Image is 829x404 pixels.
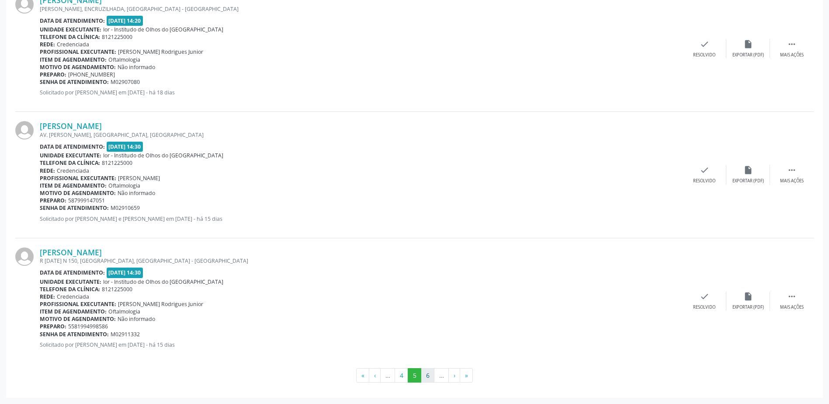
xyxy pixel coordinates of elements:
div: Exportar (PDF) [732,178,764,184]
span: Credenciada [57,293,89,300]
span: Não informado [118,189,155,197]
span: Ior - Institudo de Olhos do [GEOGRAPHIC_DATA] [103,278,223,286]
b: Motivo de agendamento: [40,63,116,71]
span: [DATE] 14:30 [107,142,143,152]
i:  [787,292,797,301]
b: Senha de atendimento: [40,78,109,86]
i: check [700,165,709,175]
div: Exportar (PDF) [732,52,764,58]
b: Profissional executante: [40,48,116,56]
span: Oftalmologia [108,182,140,189]
b: Preparo: [40,197,66,204]
b: Item de agendamento: [40,56,107,63]
button: Go to next page [448,368,460,383]
span: M02911332 [111,331,140,338]
span: 5581994998586 [68,323,108,330]
img: img [15,247,34,266]
p: Solicitado por [PERSON_NAME] em [DATE] - há 15 dias [40,341,683,348]
b: Profissional executante: [40,300,116,308]
b: Senha de atendimento: [40,331,109,338]
b: Data de atendimento: [40,143,105,150]
button: Go to first page [356,368,369,383]
i: insert_drive_file [743,39,753,49]
div: Mais ações [780,52,804,58]
div: R [DATE] N 150, [GEOGRAPHIC_DATA], [GEOGRAPHIC_DATA] - [GEOGRAPHIC_DATA] [40,257,683,265]
span: Oftalmologia [108,308,140,315]
b: Motivo de agendamento: [40,189,116,197]
b: Telefone da clínica: [40,33,100,41]
span: 8121225000 [102,159,132,167]
span: 8121225000 [102,286,132,293]
span: 587999147051 [68,197,105,204]
b: Telefone da clínica: [40,159,100,167]
ul: Pagination [15,368,814,383]
span: Credenciada [57,167,89,174]
span: [DATE] 14:30 [107,268,143,278]
button: Go to previous page [369,368,381,383]
span: [PERSON_NAME] [118,174,160,182]
div: Exportar (PDF) [732,304,764,310]
div: Resolvido [693,52,715,58]
span: Ior - Institudo de Olhos do [GEOGRAPHIC_DATA] [103,152,223,159]
img: img [15,121,34,139]
span: M02907080 [111,78,140,86]
div: Resolvido [693,304,715,310]
b: Unidade executante: [40,26,101,33]
i: insert_drive_file [743,165,753,175]
b: Senha de atendimento: [40,204,109,212]
b: Unidade executante: [40,152,101,159]
span: M02910659 [111,204,140,212]
a: [PERSON_NAME] [40,121,102,131]
b: Unidade executante: [40,278,101,286]
b: Telefone da clínica: [40,286,100,293]
p: Solicitado por [PERSON_NAME] e [PERSON_NAME] em [DATE] - há 15 dias [40,215,683,223]
div: Mais ações [780,304,804,310]
b: Item de agendamento: [40,308,107,315]
button: Go to page 6 [421,368,434,383]
div: [PERSON_NAME], ENCRUZILHADA, [GEOGRAPHIC_DATA] - [GEOGRAPHIC_DATA] [40,5,683,13]
span: Não informado [118,315,155,323]
b: Preparo: [40,323,66,330]
span: Ior - Institudo de Olhos do [GEOGRAPHIC_DATA] [103,26,223,33]
span: [PERSON_NAME] Rodrigues Junior [118,300,203,308]
div: Resolvido [693,178,715,184]
div: AV. [PERSON_NAME], [GEOGRAPHIC_DATA], [GEOGRAPHIC_DATA] [40,131,683,139]
button: Go to page 5 [408,368,421,383]
b: Item de agendamento: [40,182,107,189]
b: Preparo: [40,71,66,78]
span: 8121225000 [102,33,132,41]
b: Rede: [40,41,55,48]
span: [DATE] 14:20 [107,16,143,26]
span: Credenciada [57,41,89,48]
span: Não informado [118,63,155,71]
b: Data de atendimento: [40,269,105,276]
b: Rede: [40,293,55,300]
button: Go to last page [460,368,473,383]
i:  [787,165,797,175]
b: Data de atendimento: [40,17,105,24]
span: Oftalmologia [108,56,140,63]
i: check [700,292,709,301]
a: [PERSON_NAME] [40,247,102,257]
button: Go to page 4 [395,368,408,383]
b: Rede: [40,167,55,174]
span: [PERSON_NAME] Rodrigues Junior [118,48,203,56]
i: check [700,39,709,49]
div: Mais ações [780,178,804,184]
b: Profissional executante: [40,174,116,182]
i: insert_drive_file [743,292,753,301]
i:  [787,39,797,49]
p: Solicitado por [PERSON_NAME] em [DATE] - há 18 dias [40,89,683,96]
span: [PHONE_NUMBER] [68,71,115,78]
b: Motivo de agendamento: [40,315,116,323]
